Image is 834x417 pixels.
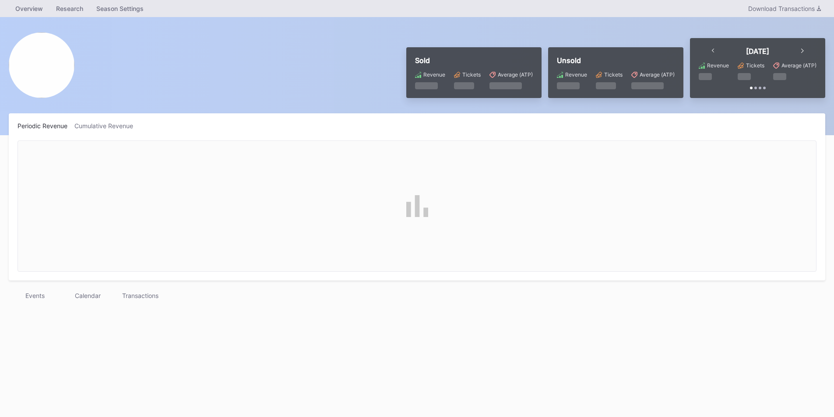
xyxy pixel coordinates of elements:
[415,56,533,65] div: Sold
[744,3,825,14] button: Download Transactions
[557,56,675,65] div: Unsold
[604,71,623,78] div: Tickets
[781,62,816,69] div: Average (ATP)
[74,122,140,130] div: Cumulative Revenue
[90,2,150,15] a: Season Settings
[462,71,481,78] div: Tickets
[748,5,821,12] div: Download Transactions
[707,62,729,69] div: Revenue
[49,2,90,15] a: Research
[61,289,114,302] div: Calendar
[746,62,764,69] div: Tickets
[9,2,49,15] a: Overview
[114,289,166,302] div: Transactions
[746,47,769,56] div: [DATE]
[565,71,587,78] div: Revenue
[9,289,61,302] div: Events
[423,71,445,78] div: Revenue
[498,71,533,78] div: Average (ATP)
[640,71,675,78] div: Average (ATP)
[18,122,74,130] div: Periodic Revenue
